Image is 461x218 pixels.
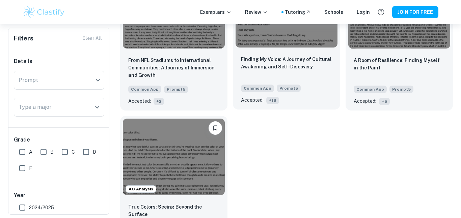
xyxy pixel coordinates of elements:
[164,86,188,93] span: Prompt 5
[14,136,104,144] h6: Grade
[209,121,222,135] button: Please log in to bookmark exemplars
[14,57,104,65] h6: Details
[392,6,438,18] button: JOIN FOR FREE
[29,164,32,172] span: F
[277,85,301,92] span: Prompt 5
[266,97,279,104] span: + 18
[241,85,274,92] span: Common App
[14,34,33,43] h6: Filters
[29,204,54,211] span: 2024/2025
[128,203,219,218] p: True Colors: Seeing Beyond the Surface
[200,8,232,16] p: Exemplars
[389,86,413,93] span: Prompt 5
[354,97,376,105] p: Accepted:
[29,148,32,156] span: A
[50,148,54,156] span: B
[285,8,311,16] a: Tutoring
[354,86,387,93] span: Common App
[126,186,156,192] span: AO Analysis
[241,56,332,70] p: Finding My Voice: A Journey of Cultural Awakening and Self-Discovery
[379,98,390,105] span: + 5
[92,102,102,112] button: Open
[72,148,75,156] span: C
[128,97,151,105] p: Accepted:
[14,191,104,199] h6: Year
[128,57,219,79] p: From NFL Stadiums to International Communities: A Journey of Immersion and Growth
[23,5,65,19] img: Clastify logo
[354,57,445,71] p: A Room of Resilience: Finding Myself in the Paint
[375,6,387,18] button: Help and Feedback
[357,8,370,16] a: Login
[154,98,164,105] span: + 2
[123,119,225,195] img: undefined Common App example thumbnail: True Colors: Seeing Beyond the Surface
[241,96,264,104] p: Accepted:
[93,148,96,156] span: D
[245,8,268,16] p: Review
[128,86,161,93] span: Common App
[324,8,343,16] a: Schools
